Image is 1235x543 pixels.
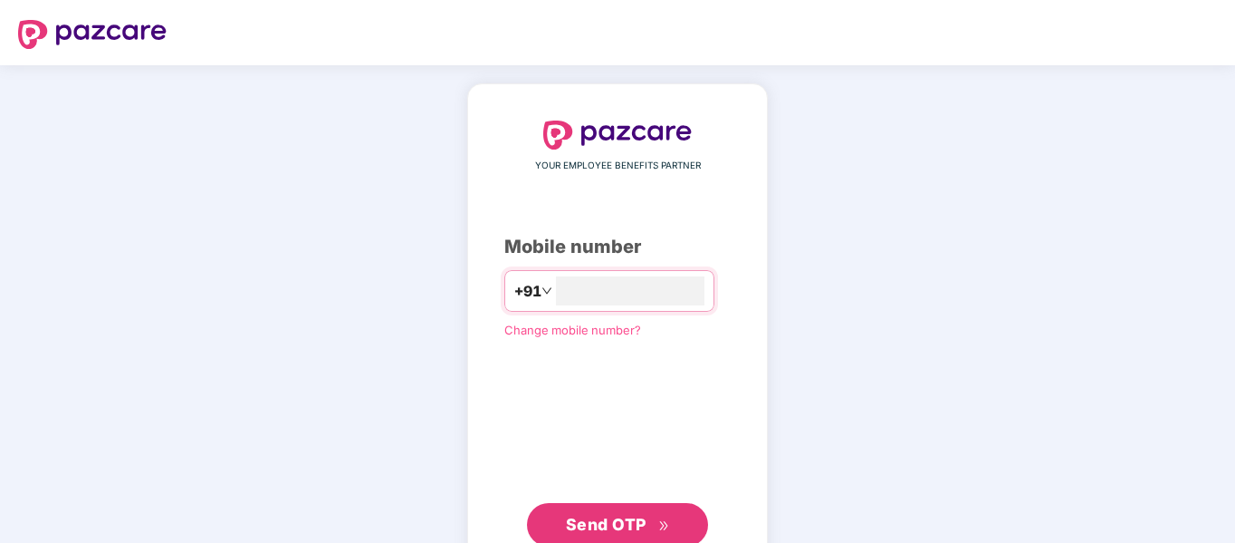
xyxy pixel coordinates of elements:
[658,520,670,532] span: double-right
[541,286,552,296] span: down
[504,233,731,261] div: Mobile number
[566,515,646,534] span: Send OTP
[18,20,167,49] img: logo
[514,280,541,303] span: +91
[543,121,692,150] img: logo
[535,159,701,173] span: YOUR EMPLOYEE BENEFITS PARTNER
[504,323,641,337] a: Change mobile number?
